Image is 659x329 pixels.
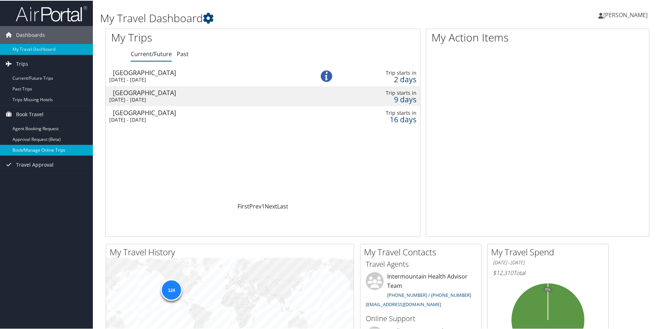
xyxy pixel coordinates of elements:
[366,259,476,269] h3: Travel Agents
[16,105,44,123] span: Book Travel
[493,259,603,265] h6: [DATE] - [DATE]
[351,116,416,122] div: 16 days
[238,202,249,210] a: First
[109,116,298,122] div: [DATE] - [DATE]
[493,268,513,276] span: $12,310
[16,5,87,21] img: airportal-logo.png
[16,54,28,72] span: Trips
[362,271,479,310] li: Intermountain Health Advisor Team
[110,245,354,257] h2: My Travel History
[16,155,54,173] span: Travel Approval
[113,69,301,75] div: [GEOGRAPHIC_DATA]
[113,89,301,95] div: [GEOGRAPHIC_DATA]
[109,96,298,102] div: [DATE] - [DATE]
[321,70,332,81] img: alert-flat-solid-info.png
[131,49,172,57] a: Current/Future
[265,202,277,210] a: Next
[387,291,471,298] a: [PHONE_NUMBER] / [PHONE_NUMBER]
[493,268,603,276] h6: Total
[351,69,416,75] div: Trip starts in
[277,202,288,210] a: Last
[351,109,416,116] div: Trip starts in
[111,29,284,44] h1: My Trips
[364,245,481,257] h2: My Travel Contacts
[177,49,189,57] a: Past
[100,10,470,25] h1: My Travel Dashboard
[545,287,551,291] tspan: 0%
[109,76,298,82] div: [DATE] - [DATE]
[366,313,476,323] h3: Online Support
[351,95,416,102] div: 9 days
[366,300,441,307] a: [EMAIL_ADDRESS][DOMAIN_NAME]
[491,245,608,257] h2: My Travel Spend
[261,202,265,210] a: 1
[598,4,655,25] a: [PERSON_NAME]
[113,109,301,115] div: [GEOGRAPHIC_DATA]
[16,25,45,43] span: Dashboards
[351,89,416,95] div: Trip starts in
[249,202,261,210] a: Prev
[426,29,649,44] h1: My Action Items
[351,75,416,82] div: 2 days
[161,279,182,300] div: 124
[603,10,648,18] span: [PERSON_NAME]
